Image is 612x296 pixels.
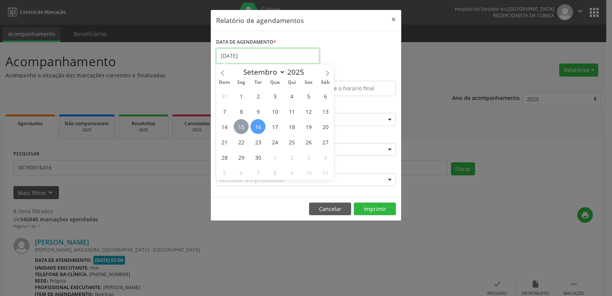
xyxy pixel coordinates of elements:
[318,134,333,149] span: Setembro 27, 2025
[234,134,249,149] span: Setembro 22, 2025
[284,150,299,165] span: Outubro 2, 2025
[267,119,282,134] span: Setembro 17, 2025
[267,165,282,180] span: Outubro 8, 2025
[284,88,299,103] span: Setembro 4, 2025
[300,80,317,85] span: Sex
[234,104,249,119] span: Setembro 8, 2025
[217,165,232,180] span: Outubro 5, 2025
[251,88,265,103] span: Setembro 2, 2025
[233,80,250,85] span: Seg
[318,104,333,119] span: Setembro 13, 2025
[301,134,316,149] span: Setembro 26, 2025
[354,203,396,216] button: Imprimir
[284,104,299,119] span: Setembro 11, 2025
[283,80,300,85] span: Qui
[251,119,265,134] span: Setembro 16, 2025
[386,10,401,29] button: Close
[309,203,351,216] button: Cancelar
[251,134,265,149] span: Setembro 23, 2025
[239,67,285,77] select: Month
[251,150,265,165] span: Setembro 30, 2025
[284,119,299,134] span: Setembro 18, 2025
[234,150,249,165] span: Setembro 29, 2025
[301,104,316,119] span: Setembro 12, 2025
[301,88,316,103] span: Setembro 5, 2025
[267,150,282,165] span: Outubro 1, 2025
[308,81,396,96] input: Selecione o horário final
[301,119,316,134] span: Setembro 19, 2025
[217,119,232,134] span: Setembro 14, 2025
[267,134,282,149] span: Setembro 24, 2025
[217,134,232,149] span: Setembro 21, 2025
[234,165,249,180] span: Outubro 6, 2025
[318,150,333,165] span: Outubro 4, 2025
[308,69,396,81] label: ATÉ
[251,165,265,180] span: Outubro 7, 2025
[301,150,316,165] span: Outubro 3, 2025
[234,88,249,103] span: Setembro 1, 2025
[301,165,316,180] span: Outubro 10, 2025
[216,48,319,64] input: Selecione uma data ou intervalo
[318,165,333,180] span: Outubro 11, 2025
[284,165,299,180] span: Outubro 9, 2025
[217,104,232,119] span: Setembro 7, 2025
[267,80,283,85] span: Qua
[318,119,333,134] span: Setembro 20, 2025
[216,15,304,25] h5: Relatório de agendamentos
[318,88,333,103] span: Setembro 6, 2025
[234,119,249,134] span: Setembro 15, 2025
[284,134,299,149] span: Setembro 25, 2025
[216,36,276,48] label: DATA DE AGENDAMENTO
[217,150,232,165] span: Setembro 28, 2025
[251,104,265,119] span: Setembro 9, 2025
[285,67,311,77] input: Year
[250,80,267,85] span: Ter
[216,80,233,85] span: Dom
[267,104,282,119] span: Setembro 10, 2025
[267,88,282,103] span: Setembro 3, 2025
[217,88,232,103] span: Agosto 31, 2025
[317,80,334,85] span: Sáb
[219,176,285,184] span: Selecione um profissional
